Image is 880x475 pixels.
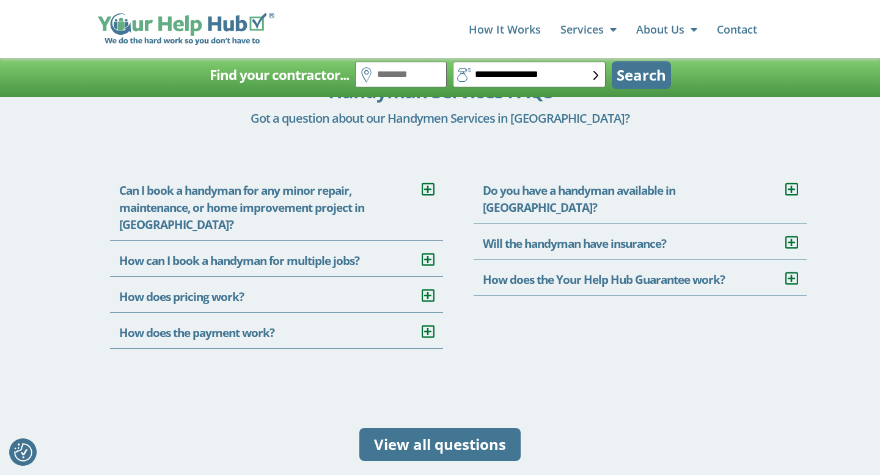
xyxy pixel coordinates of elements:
[110,313,443,349] h3: How does the payment work?
[474,170,807,223] h3: Do you have a handyman available in [GEOGRAPHIC_DATA]?
[374,435,506,454] span: View all questions
[560,17,617,42] a: Services
[636,17,697,42] a: About Us
[14,443,32,462] button: Consent Preferences
[483,236,666,252] a: Will the handyman have insurance?
[73,109,807,128] h2: Got a question about our Handymen Services in [GEOGRAPHIC_DATA]?
[474,259,807,296] h3: How does the Your Help Hub Guarantee work?
[483,272,725,288] a: How does the Your Help Hub Guarantee work?
[119,289,244,305] a: How does pricing work?
[110,170,443,241] h3: Can I book a handyman for any minor repair, maintenance, or home improvement project in [GEOGRAPH...
[469,17,541,42] a: How It Works
[119,325,274,341] a: How does the payment work?
[474,223,807,259] h3: Will the handyman have insurance?
[612,61,671,89] button: Search
[717,17,757,42] a: Contact
[359,428,521,461] a: View all questions
[210,63,349,87] h2: Find your contractor...
[98,13,274,46] img: Your Help Hub Wide Logo
[119,183,364,233] a: Can I book a handyman for any minor repair, maintenance, or home improvement project in [GEOGRAPH...
[110,277,443,313] h3: How does pricing work?
[119,253,359,269] a: How can I book a handyman for multiple jobs?
[14,443,32,462] img: Revisit consent button
[593,71,599,80] img: select-box-form.svg
[483,183,675,216] a: Do you have a handyman available in [GEOGRAPHIC_DATA]?
[73,79,807,103] h2: Handyman Services FAQs
[287,17,757,42] nav: Menu
[110,241,443,277] h3: How can I book a handyman for multiple jobs?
